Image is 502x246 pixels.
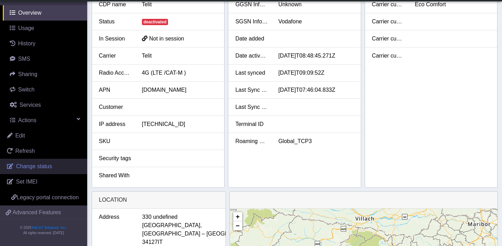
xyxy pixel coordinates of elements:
[3,67,87,82] a: Sharing
[230,120,273,128] div: Terminal ID
[233,221,242,230] a: Zoom out
[273,0,359,9] div: Unknown
[15,148,35,154] span: Refresh
[3,82,87,97] a: Switch
[3,113,87,128] a: Actions
[94,154,137,163] div: Security tags
[3,51,87,67] a: SMS
[18,56,30,62] span: SMS
[367,17,410,26] div: Carrier custom 2
[18,10,41,16] span: Overview
[15,133,25,139] span: Edit
[273,137,359,146] div: Global_TCP3
[367,0,410,9] div: Carrier custom 1
[94,0,137,9] div: CDP name
[94,52,137,60] div: Carrier
[367,52,410,60] div: Carrier custom 4
[233,212,242,221] a: Zoom in
[3,97,87,113] a: Services
[94,137,137,146] div: SKU
[142,221,202,230] span: [GEOGRAPHIC_DATA],
[94,17,137,26] div: Status
[3,5,87,21] a: Overview
[18,40,36,46] span: History
[273,86,359,94] div: [DATE]T07:46:04.833Z
[137,0,222,9] div: Telit
[3,21,87,36] a: Usage
[18,117,36,123] span: Actions
[273,17,359,26] div: Vodafone
[230,52,273,60] div: Date activated
[142,19,168,25] span: deactivated
[137,69,222,77] div: 4G (LTE /CAT-M )
[230,69,273,77] div: Last synced
[17,194,79,200] span: Legacy portal connection
[94,103,137,111] div: Customer
[137,120,222,128] div: [TECHNICAL_ID]
[18,71,37,77] span: Sharing
[31,226,66,230] a: Telit IoT Solutions, Inc.
[149,36,184,42] span: Not in session
[230,17,273,26] div: SGSN Information
[16,179,37,185] span: Set IMEI
[137,52,222,60] div: Telit
[94,86,137,94] div: APN
[142,230,265,238] span: [GEOGRAPHIC_DATA] – [GEOGRAPHIC_DATA]
[20,102,41,108] span: Services
[230,86,273,94] div: Last Sync Data Usage
[16,163,52,169] span: Change status
[137,86,222,94] div: [DOMAIN_NAME]
[94,35,137,43] div: In Session
[273,69,359,77] div: [DATE]T09:09:52Z
[230,103,273,111] div: Last Sync SMS Usage
[410,0,495,9] div: Eco Comfort
[367,35,410,43] div: Carrier custom 3
[230,0,273,9] div: GGSN Information
[142,213,177,221] span: 330 undefined
[94,120,137,128] div: IP address
[94,171,137,180] div: Shared With
[230,35,273,43] div: Date added
[13,208,61,217] span: Advanced Features
[3,36,87,51] a: History
[92,192,226,209] div: LOCATION
[18,25,34,31] span: Usage
[94,69,137,77] div: Radio Access Tech
[18,87,35,92] span: Switch
[273,52,359,60] div: [DATE]T08:48:45.271Z
[230,137,273,146] div: Roaming Profile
